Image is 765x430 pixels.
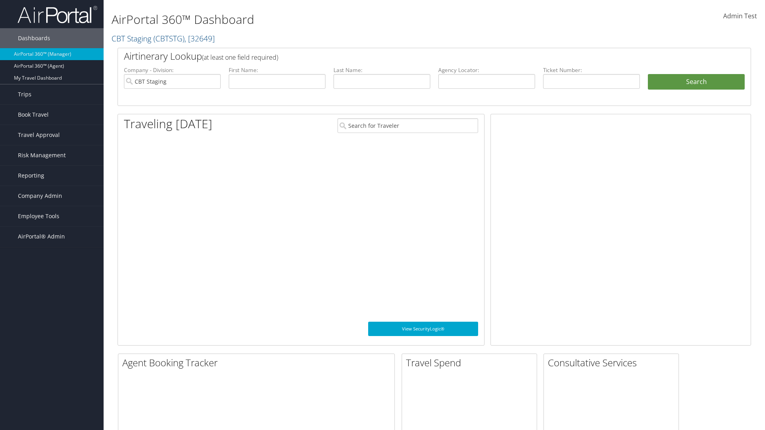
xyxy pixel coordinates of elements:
label: Company - Division: [124,66,221,74]
span: , [ 32649 ] [184,33,215,44]
span: Travel Approval [18,125,60,145]
label: Last Name: [333,66,430,74]
h2: Consultative Services [548,356,679,369]
a: Admin Test [723,4,757,29]
input: Search for Traveler [337,118,478,133]
label: Ticket Number: [543,66,640,74]
h2: Agent Booking Tracker [122,356,394,369]
span: ( CBTSTG ) [153,33,184,44]
label: Agency Locator: [438,66,535,74]
h2: Travel Spend [406,356,537,369]
span: Trips [18,84,31,104]
a: View SecurityLogic® [368,322,478,336]
span: AirPortal® Admin [18,227,65,246]
span: Risk Management [18,145,66,165]
span: Employee Tools [18,206,59,226]
span: Dashboards [18,28,50,48]
a: CBT Staging [112,33,215,44]
span: (at least one field required) [202,53,278,62]
span: Book Travel [18,105,49,125]
label: First Name: [229,66,326,74]
span: Reporting [18,166,44,186]
img: airportal-logo.png [18,5,97,24]
h2: Airtinerary Lookup [124,49,692,63]
h1: Traveling [DATE] [124,115,212,132]
span: Company Admin [18,186,62,206]
span: Admin Test [723,12,757,20]
h1: AirPortal 360™ Dashboard [112,11,542,28]
button: Search [648,74,745,90]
